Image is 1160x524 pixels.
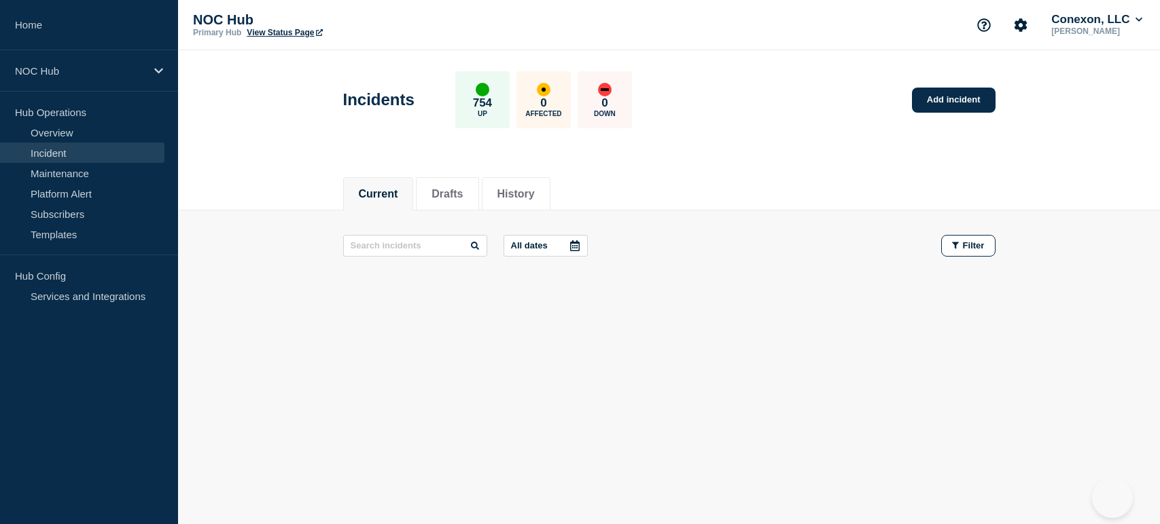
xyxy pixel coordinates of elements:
p: NOC Hub [15,65,145,77]
p: 0 [540,96,546,110]
div: affected [537,83,550,96]
p: NOC Hub [193,12,465,28]
p: 0 [601,96,608,110]
button: History [497,188,535,200]
p: All dates [511,240,548,250]
button: Account settings [1006,11,1035,39]
a: Add incident [912,88,996,113]
input: Search incidents [343,235,487,257]
span: Filter [963,240,985,250]
button: Conexon, LLC [1049,13,1145,26]
button: Support [970,11,998,39]
div: down [598,83,612,96]
button: All dates [504,235,588,257]
button: Filter [941,235,996,257]
button: Current [359,188,398,200]
p: Up [478,110,487,117]
p: 754 [473,96,492,110]
a: View Status Page [247,28,322,37]
p: [PERSON_NAME] [1049,26,1145,36]
iframe: Help Scout Beacon - Open [1092,477,1133,518]
p: Affected [525,110,561,117]
h1: Incidents [343,90,415,109]
p: Primary Hub [193,28,241,37]
div: up [476,83,489,96]
button: Drafts [432,188,463,200]
p: Down [594,110,616,117]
